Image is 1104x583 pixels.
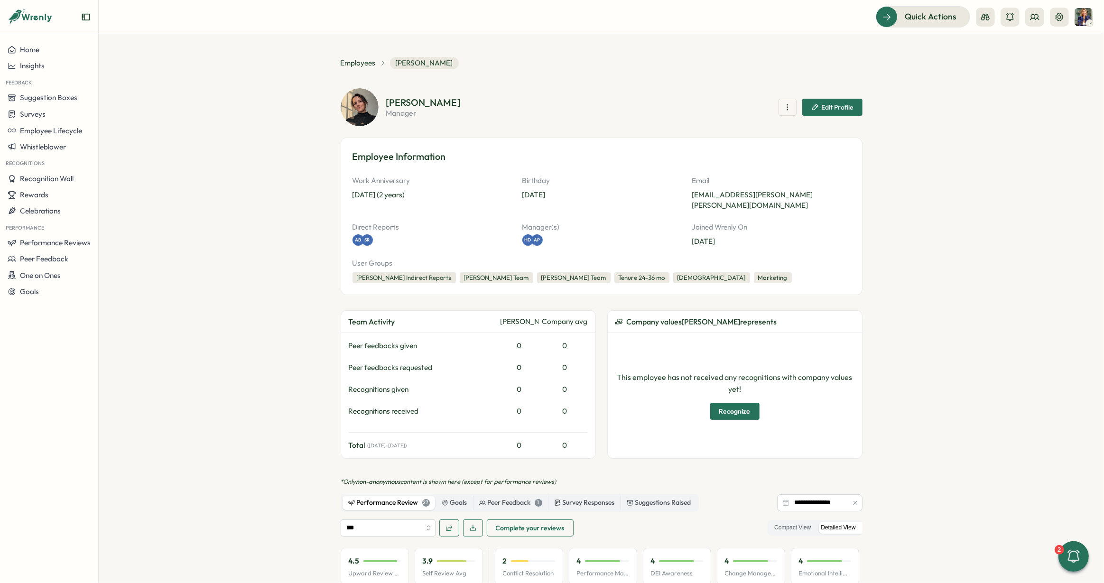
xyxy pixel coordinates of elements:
[692,236,851,247] p: [DATE]
[577,569,629,578] p: Performance Management
[479,498,542,508] div: Peer Feedback
[353,190,511,200] p: [DATE] (2 years)
[501,316,538,327] div: [PERSON_NAME]
[719,403,751,419] span: Recognize
[422,499,430,507] div: 27
[349,556,360,566] p: 4.5
[627,498,691,508] div: Suggestions Raised
[487,519,574,537] button: Complete your reviews
[20,238,91,247] span: Performance Reviews
[615,371,854,395] p: This employee has not received any recognitions with company values yet!
[1075,8,1093,26] img: Hanna Smith
[534,234,545,246] a: AP
[496,520,565,536] span: Complete your reviews
[1058,541,1089,572] button: 2
[20,126,82,135] span: Employee Lifecycle
[20,174,74,183] span: Recognition Wall
[348,498,430,508] div: Performance Review
[554,498,615,508] div: Survey Responses
[542,316,588,327] div: Company avg
[501,406,538,416] div: 0
[20,93,77,102] span: Suggestion Boxes
[501,440,538,451] div: 0
[1055,545,1064,555] div: 2
[522,234,534,246] a: HD
[364,234,375,246] a: SR
[341,88,379,126] img: Sophia Whitham
[501,384,538,395] div: 0
[349,569,401,578] p: Upward Review Avg
[802,99,863,116] button: Edit Profile
[754,272,792,284] div: Marketing
[710,403,760,420] button: Recognize
[20,45,39,54] span: Home
[386,109,461,117] p: manager
[20,254,68,263] span: Peer Feedback
[876,6,970,27] button: Quick Actions
[522,190,681,200] p: [DATE]
[816,522,860,534] label: Detailed View
[522,176,681,186] p: Birthday
[537,272,611,284] div: [PERSON_NAME] Team
[355,236,361,243] span: AB
[349,341,497,351] div: Peer feedbacks given
[692,190,851,211] p: [EMAIL_ADDRESS][PERSON_NAME][PERSON_NAME][DOMAIN_NAME]
[423,569,475,578] p: Self Review Avg
[542,406,588,416] div: 0
[577,556,581,566] p: 4
[725,556,729,566] p: 4
[20,110,46,119] span: Surveys
[356,478,401,485] span: non-anonymous
[20,271,61,280] span: One on Ones
[799,569,851,578] p: Emotional Intelligence
[692,222,851,232] p: Joined Wrenly On
[905,10,956,23] span: Quick Actions
[364,236,370,243] span: SR
[460,272,533,284] div: [PERSON_NAME] Team
[692,176,851,186] p: Email
[501,341,538,351] div: 0
[503,556,507,566] p: 2
[349,384,497,395] div: Recognitions given
[349,440,366,451] span: Total
[20,287,39,296] span: Goals
[542,440,588,451] div: 0
[353,272,456,284] div: [PERSON_NAME] Indirect Reports
[770,522,816,534] label: Compact View
[349,316,497,328] div: Team Activity
[799,556,803,566] p: 4
[353,149,851,164] h3: Employee Information
[20,61,45,70] span: Insights
[542,362,588,373] div: 0
[542,384,588,395] div: 0
[353,234,364,246] a: AB
[651,556,655,566] p: 4
[20,206,61,215] span: Celebrations
[353,176,511,186] p: Work Anniversary
[542,341,588,351] div: 0
[525,236,531,243] span: HD
[341,58,376,68] a: Employees
[522,222,681,232] p: Manager(s)
[20,142,66,151] span: Whistleblower
[341,478,863,486] p: *Only content is shown here (except for performance reviews)
[501,362,538,373] div: 0
[503,569,555,578] p: Conflict Resolution
[725,569,777,578] p: Change Management
[390,57,459,69] span: [PERSON_NAME]
[423,556,433,566] p: 3.9
[349,362,497,373] div: Peer feedbacks requested
[651,569,703,578] p: DEI Awareness
[368,443,407,449] span: ( [DATE] - [DATE] )
[534,236,540,243] span: AP
[442,498,467,508] div: Goals
[20,190,48,199] span: Rewards
[353,222,511,232] p: Direct Reports
[535,499,542,507] div: 1
[353,258,851,268] p: User Groups
[627,316,777,328] span: Company values [PERSON_NAME] represents
[673,272,750,284] div: [DEMOGRAPHIC_DATA]
[822,104,854,111] span: Edit Profile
